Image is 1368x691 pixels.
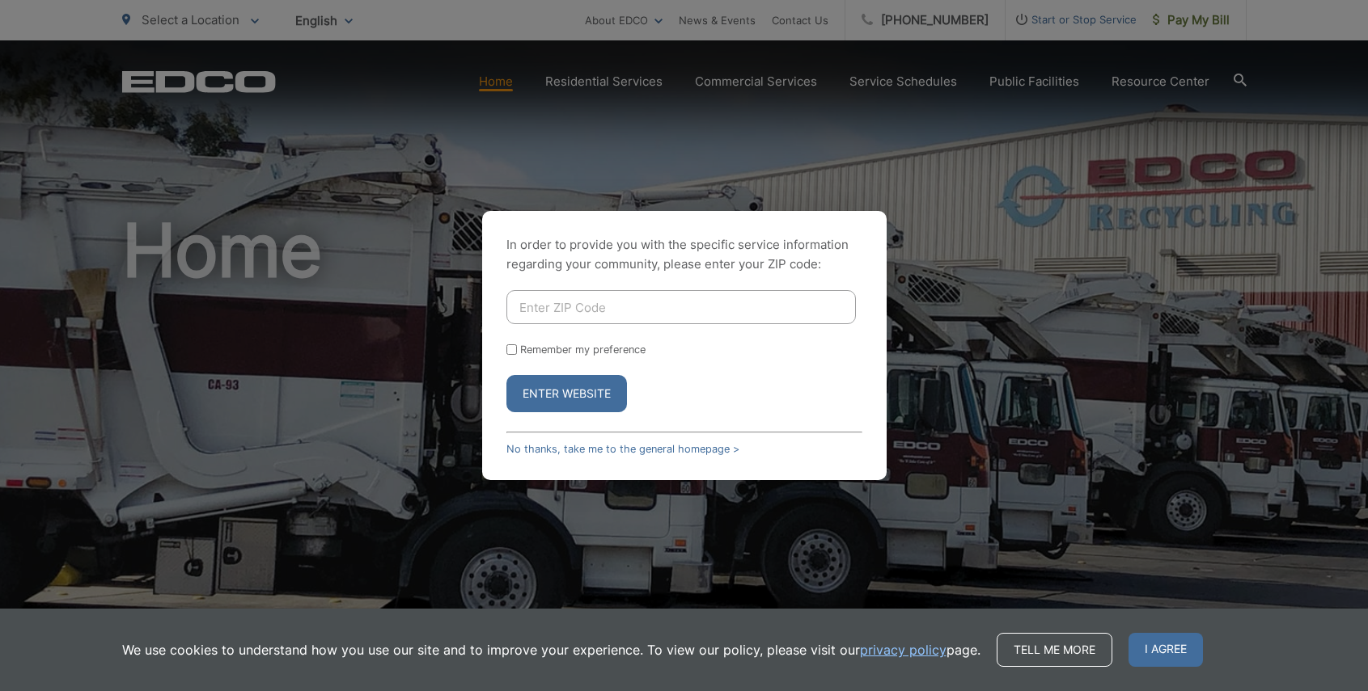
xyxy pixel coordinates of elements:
span: I agree [1129,633,1203,667]
p: In order to provide you with the specific service information regarding your community, please en... [506,235,862,274]
p: We use cookies to understand how you use our site and to improve your experience. To view our pol... [122,640,980,659]
button: Enter Website [506,375,627,412]
input: Enter ZIP Code [506,290,856,324]
a: Tell me more [997,633,1112,667]
label: Remember my preference [520,343,646,356]
a: privacy policy [860,640,947,659]
a: No thanks, take me to the general homepage > [506,443,739,455]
